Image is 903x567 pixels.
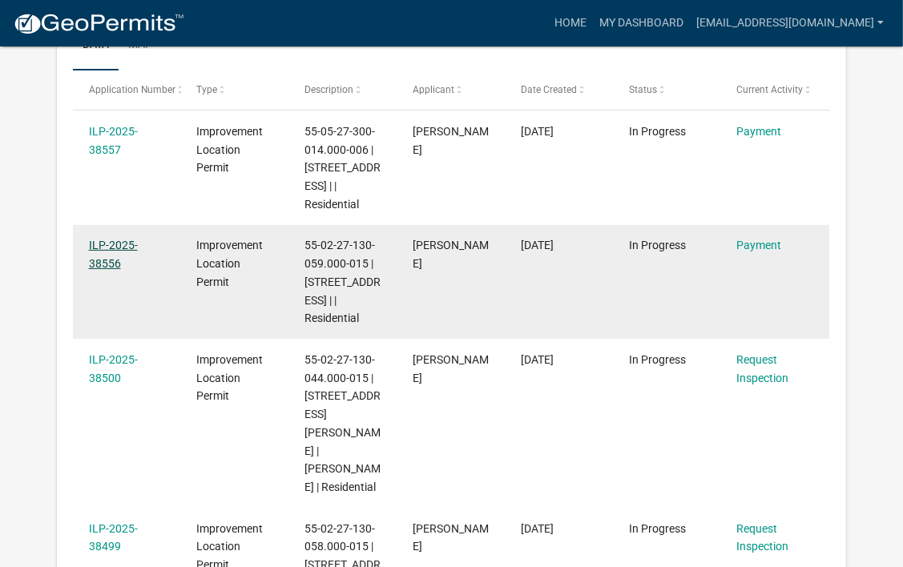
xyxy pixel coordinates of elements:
[89,353,138,384] a: ILP-2025-38500
[89,522,138,553] a: ILP-2025-38499
[629,84,657,95] span: Status
[506,70,614,109] datatable-header-cell: Date Created
[413,353,489,384] span: Cindy Thrasher
[721,70,829,109] datatable-header-cell: Current Activity
[304,353,381,493] span: 55-02-27-130-044.000-015 | 13872 N KENNARD WAY | Cindy Thrasher | Residential
[397,70,506,109] datatable-header-cell: Applicant
[737,125,782,138] a: Payment
[89,84,176,95] span: Application Number
[289,70,397,109] datatable-header-cell: Description
[593,8,690,38] a: My Dashboard
[304,125,381,211] span: 55-05-27-300-014.000-006 | 7274 GOAT HOLLOW RD | | Residential
[737,239,782,251] a: Payment
[521,84,577,95] span: Date Created
[521,522,554,535] span: 07/11/2025
[737,353,789,384] a: Request Inspection
[89,125,138,156] a: ILP-2025-38557
[629,125,686,138] span: In Progress
[737,84,804,95] span: Current Activity
[413,125,489,156] span: Cindy Thrasher
[690,8,890,38] a: [EMAIL_ADDRESS][DOMAIN_NAME]
[304,239,381,324] span: 55-02-27-130-059.000-015 | 13874 N AMERICUS WAY | | Residential
[548,8,593,38] a: Home
[89,239,138,270] a: ILP-2025-38556
[73,70,181,109] datatable-header-cell: Application Number
[413,84,454,95] span: Applicant
[521,239,554,251] span: 08/08/2025
[196,239,263,288] span: Improvement Location Permit
[196,84,217,95] span: Type
[521,353,554,366] span: 07/13/2025
[413,522,489,553] span: Cindy Thrasher
[629,353,686,366] span: In Progress
[614,70,722,109] datatable-header-cell: Status
[413,239,489,270] span: Cindy Thrasher
[629,239,686,251] span: In Progress
[196,125,263,175] span: Improvement Location Permit
[629,522,686,535] span: In Progress
[304,84,353,95] span: Description
[737,522,789,553] a: Request Inspection
[196,353,263,403] span: Improvement Location Permit
[521,125,554,138] span: 08/08/2025
[181,70,289,109] datatable-header-cell: Type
